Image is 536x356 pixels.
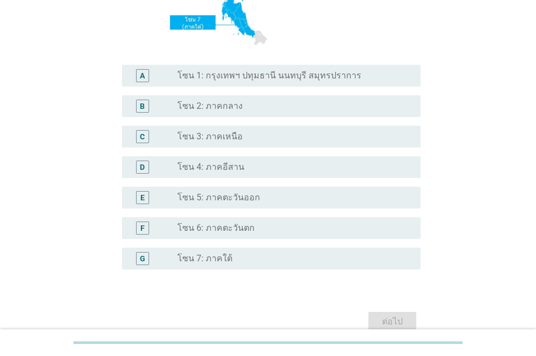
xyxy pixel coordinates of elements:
label: โซน 1: กรุงเทพฯ ปทุมธานี นนทบุรี สมุทรปราการ [177,70,361,81]
div: D [140,162,145,173]
div: B [140,101,145,112]
label: โซน 3: ภาคเหนือ [177,131,243,142]
div: A [140,70,145,82]
label: โซน 5: ภาคตะวันออก [177,192,260,203]
div: F [140,223,145,234]
label: โซน 4: ภาคอีสาน [177,162,244,173]
label: โซน 7: ภาคใต้ [177,253,232,264]
div: G [140,253,145,265]
div: E [140,192,145,204]
label: โซน 6: ภาคตะวันตก [177,223,255,234]
div: C [140,131,145,143]
label: โซน 2: ภาคกลาง [177,101,243,112]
